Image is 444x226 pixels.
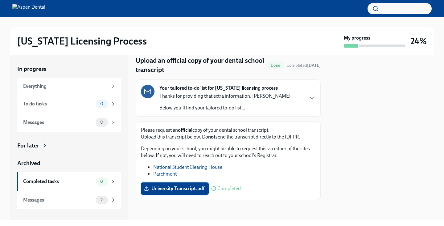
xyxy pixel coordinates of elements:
[17,159,121,167] a: Archived
[17,191,121,209] a: Messages2
[208,134,216,140] strong: not
[97,120,107,125] span: 0
[17,78,121,95] a: Everything
[17,113,121,132] a: Messages0
[344,35,370,41] strong: My progress
[307,63,321,68] strong: [DATE]
[17,95,121,113] a: To do tasks0
[410,36,427,47] h3: 24%
[159,104,292,111] p: Below you'll find your tailored to-do list...
[286,62,321,68] span: September 26th, 2025 03:24
[97,198,106,202] span: 2
[23,119,93,126] div: Messages
[23,83,108,90] div: Everything
[159,85,278,92] strong: Your tailored to-do list for [US_STATE] licensing process
[159,93,292,100] p: Thanks for providing that extra information, [PERSON_NAME].
[141,182,209,195] label: University Transcript.pdf
[136,56,265,75] h4: Upload an official copy of your dental school transcript
[145,185,204,192] span: University Transcript.pdf
[23,197,93,203] div: Messages
[17,142,39,150] div: For later
[141,145,315,159] p: Depending on your school, you might be able to request this via either of the sites below. If not...
[23,100,93,107] div: To do tasks
[17,35,147,47] h2: [US_STATE] Licensing Process
[97,179,107,184] span: 8
[267,63,284,68] span: Done
[217,186,241,191] span: Completed
[23,178,93,185] div: Completed tasks
[153,171,177,177] a: Parchment
[286,63,321,68] span: Completed
[17,172,121,191] a: Completed tasks8
[153,164,222,170] a: National Student Clearing House
[12,4,45,14] img: Aspen Dental
[97,101,107,106] span: 0
[17,65,121,73] a: In progress
[17,142,121,150] a: For later
[178,127,192,133] strong: official
[141,127,315,140] p: Please request an copy of your dental school transcript. Upload this transcript below. Do send th...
